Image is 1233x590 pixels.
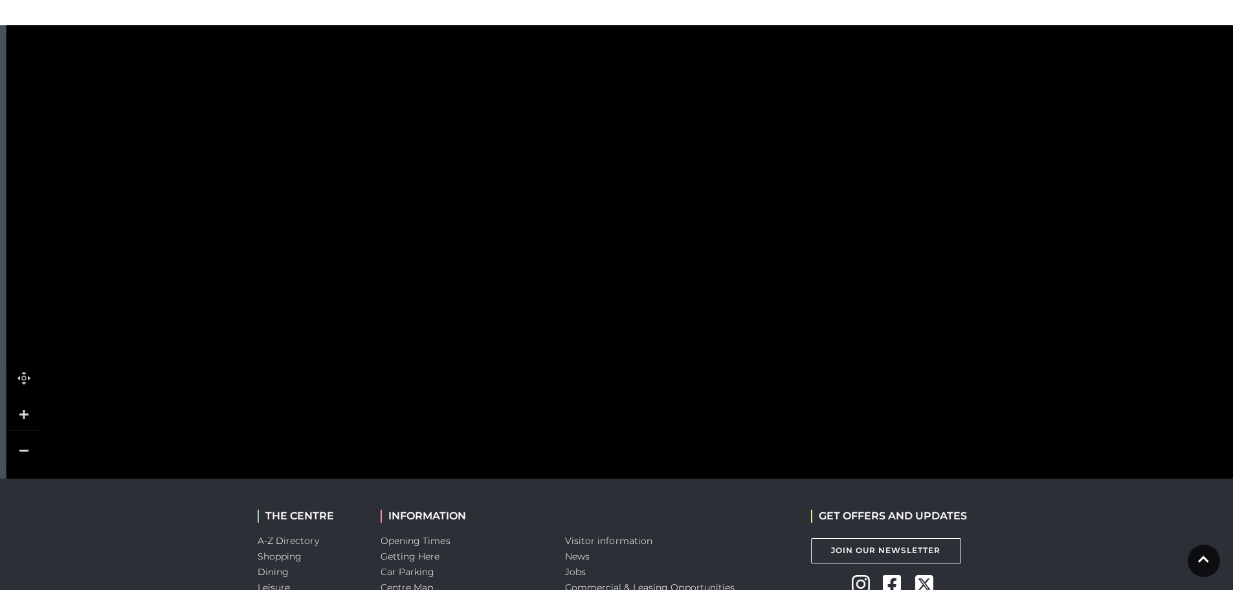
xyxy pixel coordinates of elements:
[811,510,967,522] h2: GET OFFERS AND UPDATES
[381,566,435,578] a: Car Parking
[565,566,586,578] a: Jobs
[381,510,546,522] h2: INFORMATION
[258,510,361,522] h2: THE CENTRE
[381,550,440,562] a: Getting Here
[381,535,450,547] a: Opening Times
[258,550,302,562] a: Shopping
[258,535,319,547] a: A-Z Directory
[811,538,961,563] a: Join Our Newsletter
[565,550,590,562] a: News
[258,566,289,578] a: Dining
[565,535,653,547] a: Visitor information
